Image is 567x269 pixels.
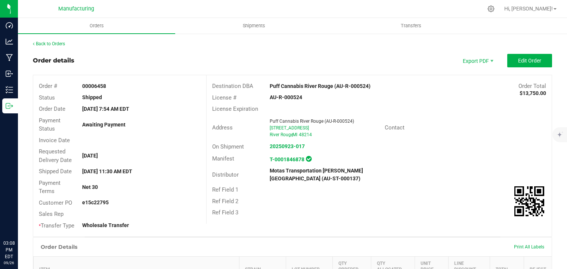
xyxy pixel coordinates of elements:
[270,119,354,124] span: Puff Cannabis River Rouge (AU-R-000524)
[486,5,496,12] div: Manage settings
[39,106,65,112] span: Order Date
[82,168,132,174] strong: [DATE] 11:30 AM EDT
[6,54,13,61] inline-svg: Manufacturing
[270,132,293,137] span: River Rouge
[514,186,544,216] img: Scan me!
[518,58,541,64] span: Edit Order
[82,83,106,89] strong: 00006458
[39,180,61,195] span: Payment Terms
[33,56,74,65] div: Order details
[80,22,114,29] span: Orders
[212,186,238,193] span: Ref Field 1
[39,137,70,144] span: Invoice Date
[175,18,332,34] a: Shipments
[6,38,13,45] inline-svg: Analytics
[385,124,405,131] span: Contact
[39,168,72,175] span: Shipped Date
[39,83,57,89] span: Order #
[39,222,74,229] span: Transfer Type
[270,168,363,181] strong: Motas Transportation [PERSON_NAME][GEOGRAPHIC_DATA] (AU-ST-000137)
[6,70,13,77] inline-svg: Inbound
[82,122,126,128] strong: Awaiting Payment
[212,143,244,150] span: On Shipment
[391,22,431,29] span: Transfers
[270,143,305,149] a: 20250923-017
[39,94,55,101] span: Status
[3,240,15,260] p: 03:08 PM EDT
[33,41,65,46] a: Back to Orders
[518,83,546,89] span: Order Total
[39,211,63,217] span: Sales Rep
[6,102,13,110] inline-svg: Outbound
[39,117,61,132] span: Payment Status
[233,22,275,29] span: Shipments
[507,54,552,67] button: Edit Order
[514,244,544,250] span: Print All Labels
[41,244,77,250] h1: Order Details
[270,83,371,89] strong: Puff Cannabis River Rouge (AU-R-000524)
[58,6,94,12] span: Manufacturing
[82,94,102,100] strong: Shipped
[212,198,238,205] span: Ref Field 2
[7,209,30,232] iframe: Resource center
[332,18,490,34] a: Transfers
[82,153,98,159] strong: [DATE]
[455,54,500,67] li: Export PDF
[292,132,297,137] span: MI
[18,18,175,34] a: Orders
[212,83,253,89] span: Destination DBA
[39,148,72,163] span: Requested Delivery Date
[299,132,312,137] span: 48214
[212,106,258,112] span: License Expiration
[82,199,109,205] strong: e15c22795
[6,86,13,94] inline-svg: Inventory
[212,155,234,162] span: Manifest
[520,90,546,96] strong: $13,750.00
[212,124,233,131] span: Address
[212,94,236,101] span: License #
[212,171,239,178] span: Distributor
[82,222,129,228] strong: Wholesale Transfer
[6,22,13,29] inline-svg: Dashboard
[82,106,129,112] strong: [DATE] 7:54 AM EDT
[3,260,15,266] p: 09/26
[270,125,309,131] span: [STREET_ADDRESS]
[212,209,238,216] span: Ref Field 3
[504,6,553,12] span: Hi, [PERSON_NAME]!
[270,94,302,100] strong: AU-R-000524
[39,199,72,206] span: Customer PO
[306,155,312,163] span: In Sync
[82,184,98,190] strong: Net 30
[514,186,544,216] qrcode: 00006458
[270,156,304,162] a: T-0001846878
